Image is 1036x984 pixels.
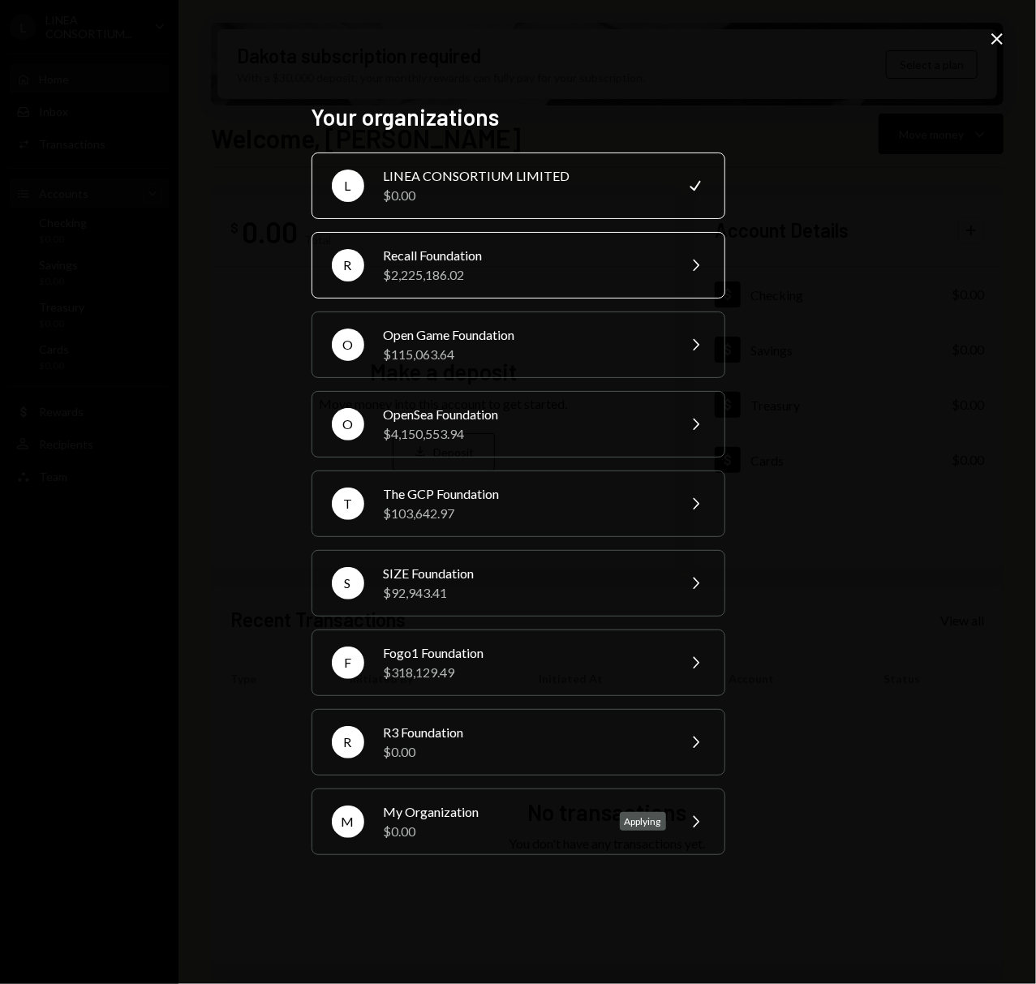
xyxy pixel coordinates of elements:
h2: Your organizations [312,101,725,133]
button: OOpenSea Foundation$4,150,553.94 [312,391,725,458]
div: $0.00 [384,186,666,205]
button: RR3 Foundation$0.00 [312,709,725,776]
div: $115,063.64 [384,345,666,364]
div: R3 Foundation [384,723,666,742]
div: R [332,726,364,758]
div: $4,150,553.94 [384,424,666,444]
div: S [332,567,364,599]
div: R [332,249,364,281]
div: Open Game Foundation [384,325,666,345]
button: LLINEA CONSORTIUM LIMITED$0.00 [312,153,725,219]
button: SSIZE Foundation$92,943.41 [312,550,725,617]
div: Recall Foundation [384,246,666,265]
div: $103,642.97 [384,504,666,523]
div: O [332,408,364,440]
div: $0.00 [384,742,666,762]
div: $0.00 [384,822,600,841]
div: $318,129.49 [384,663,666,682]
div: O [332,329,364,361]
button: OOpen Game Foundation$115,063.64 [312,312,725,378]
div: Applying [620,812,666,831]
div: M [332,806,364,838]
button: TThe GCP Foundation$103,642.97 [312,471,725,537]
div: $92,943.41 [384,583,666,603]
div: L [332,170,364,202]
div: The GCP Foundation [384,484,666,504]
div: LINEA CONSORTIUM LIMITED [384,166,666,186]
div: SIZE Foundation [384,564,666,583]
div: My Organization [384,802,600,822]
div: $2,225,186.02 [384,265,666,285]
button: FFogo1 Foundation$318,129.49 [312,630,725,696]
div: Fogo1 Foundation [384,643,666,663]
div: T [332,488,364,520]
div: F [332,647,364,679]
div: OpenSea Foundation [384,405,666,424]
button: MMy Organization$0.00Applying [312,788,725,855]
button: RRecall Foundation$2,225,186.02 [312,232,725,299]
